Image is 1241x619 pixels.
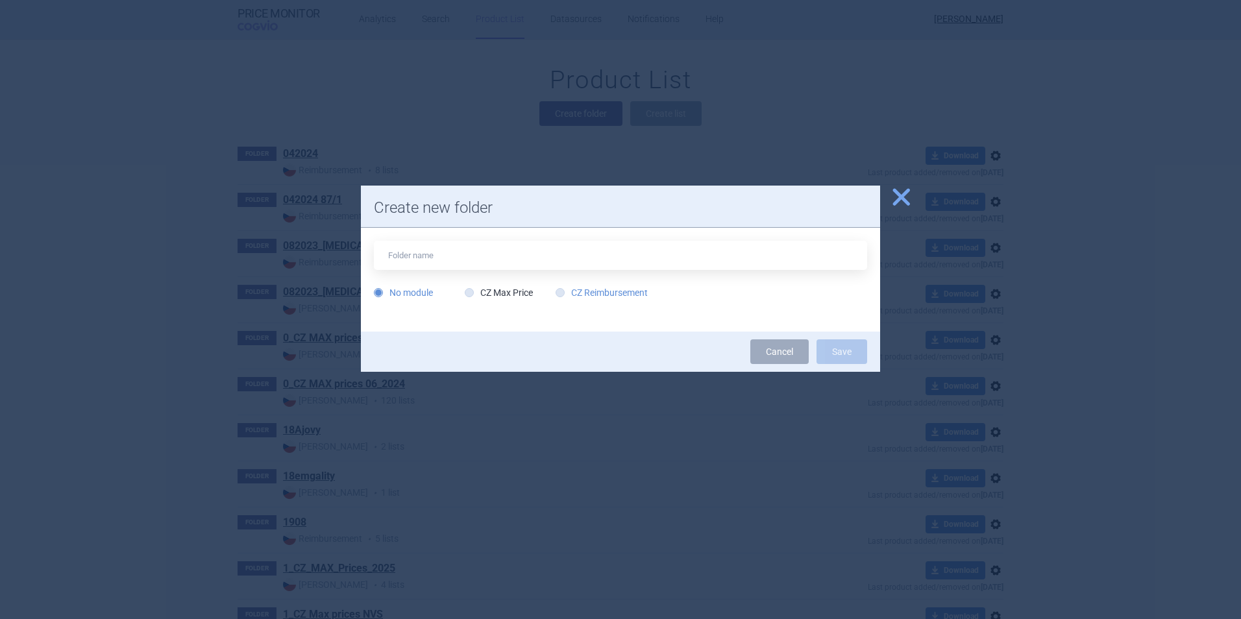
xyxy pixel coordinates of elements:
a: Cancel [750,339,809,364]
h1: Create new folder [374,199,867,217]
label: CZ Max Price [465,286,533,299]
label: No module [374,286,433,299]
button: Save [817,339,867,364]
label: CZ Reimbursement [556,286,648,299]
input: Folder name [374,241,867,270]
